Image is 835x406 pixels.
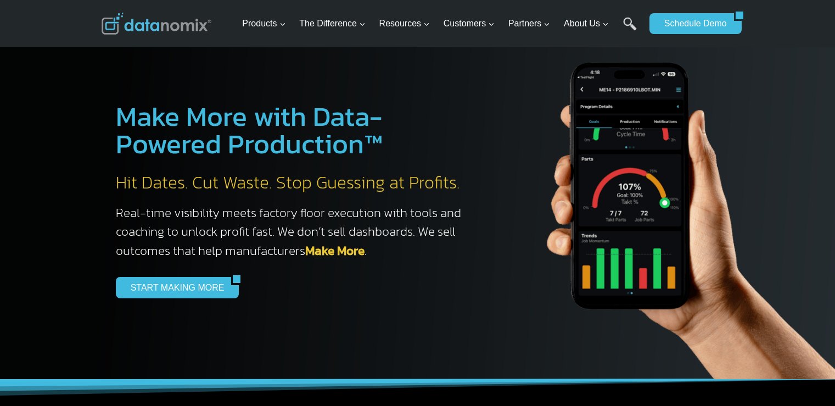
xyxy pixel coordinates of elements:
span: The Difference [299,16,366,31]
span: Customers [444,16,495,31]
a: Schedule Demo [649,13,734,34]
h3: Real-time visibility meets factory floor execution with tools and coaching to unlock profit fast.... [116,203,473,260]
a: START MAKING MORE [116,277,232,298]
span: Partners [508,16,550,31]
h2: Hit Dates. Cut Waste. Stop Guessing at Profits. [116,171,473,194]
span: Resources [379,16,430,31]
span: Products [242,16,285,31]
h1: Make More with Data-Powered Production™ [116,103,473,158]
iframe: Popup CTA [5,212,182,401]
a: Search [623,17,637,42]
a: Make More [305,241,365,260]
nav: Primary Navigation [238,6,644,42]
img: Datanomix [102,13,211,35]
span: About Us [564,16,609,31]
iframe: Chat Widget [780,353,835,406]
